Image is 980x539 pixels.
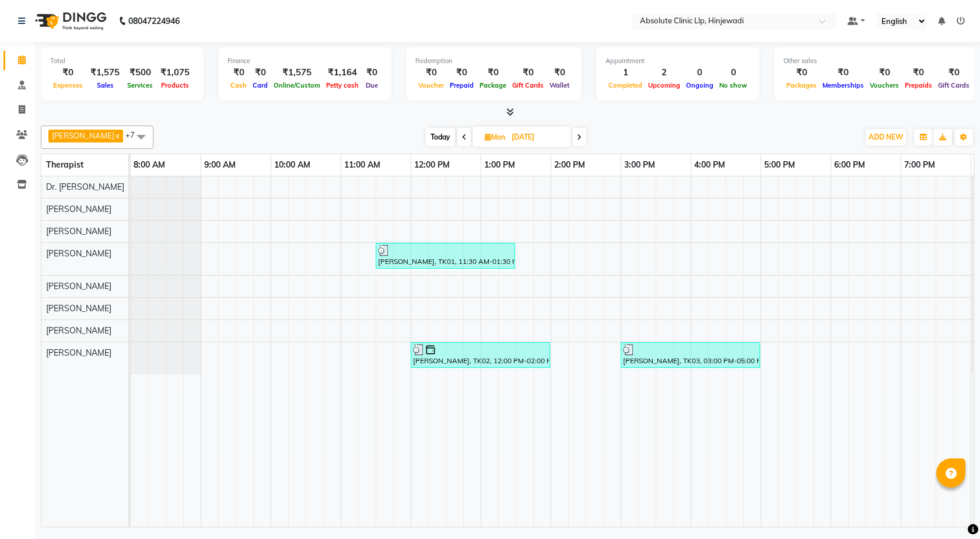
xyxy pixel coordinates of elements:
a: 12:00 PM [411,157,453,173]
span: Vouchers [867,81,902,89]
a: 7:00 PM [901,157,938,173]
a: 3:00 PM [621,157,658,173]
span: [PERSON_NAME] [46,281,111,291]
div: [PERSON_NAME], TK02, 12:00 PM-02:00 PM, Hair Treatment - Hair Regroeth Serum [412,344,549,366]
span: Therapist [46,159,83,170]
span: Online/Custom [271,81,323,89]
div: ₹0 [415,66,447,79]
div: ₹500 [124,66,156,79]
div: Finance [228,56,382,66]
span: Gift Cards [509,81,547,89]
span: Cash [228,81,250,89]
div: Appointment [605,56,750,66]
span: Dr. [PERSON_NAME] [46,182,124,192]
div: ₹0 [547,66,572,79]
span: Expenses [50,81,86,89]
div: ₹1,575 [86,66,124,79]
div: ₹0 [447,66,477,79]
div: ₹0 [902,66,935,79]
div: 0 [683,66,716,79]
span: Prepaids [902,81,935,89]
button: ADD NEW [866,129,906,145]
div: [PERSON_NAME], TK01, 11:30 AM-01:30 PM, Slimming Treatment - Msculpt [377,245,514,267]
div: ₹0 [362,66,382,79]
div: Total [50,56,194,66]
span: Memberships [820,81,867,89]
a: x [114,131,120,140]
span: Mon [482,133,508,141]
span: [PERSON_NAME] [46,303,111,314]
img: logo [30,5,110,37]
a: 5:00 PM [761,157,798,173]
div: ₹1,575 [271,66,323,79]
span: Services [124,81,156,89]
span: Products [158,81,192,89]
div: 0 [716,66,750,79]
span: Wallet [547,81,572,89]
div: ₹0 [783,66,820,79]
span: Ongoing [683,81,716,89]
div: 1 [605,66,645,79]
span: Package [477,81,509,89]
span: Prepaid [447,81,477,89]
span: No show [716,81,750,89]
div: ₹0 [50,66,86,79]
a: 8:00 AM [131,157,168,173]
span: Card [250,81,271,89]
a: 6:00 PM [831,157,868,173]
span: [PERSON_NAME] [46,204,111,214]
span: [PERSON_NAME] [46,347,111,358]
span: Packages [783,81,820,89]
span: Voucher [415,81,447,89]
div: [PERSON_NAME], TK03, 03:00 PM-05:00 PM, Hair Treatment - Hair Matrix [622,344,759,366]
div: ₹0 [820,66,867,79]
div: ₹0 [935,66,972,79]
input: 2025-09-01 [508,128,566,146]
div: ₹1,164 [323,66,362,79]
div: 2 [645,66,683,79]
div: ₹0 [477,66,509,79]
div: ₹1,075 [156,66,194,79]
b: 08047224946 [128,5,180,37]
a: 2:00 PM [551,157,588,173]
span: Gift Cards [935,81,972,89]
span: [PERSON_NAME] [46,226,111,237]
span: Due [363,81,381,89]
span: [PERSON_NAME] [46,248,111,259]
span: Completed [605,81,645,89]
div: ₹0 [509,66,547,79]
div: ₹0 [250,66,271,79]
a: 9:00 AM [201,157,239,173]
span: +7 [125,130,143,140]
a: 10:00 AM [271,157,313,173]
div: ₹0 [228,66,250,79]
a: 11:00 AM [341,157,383,173]
span: Sales [94,81,117,89]
div: Other sales [783,56,972,66]
a: 4:00 PM [691,157,728,173]
span: ADD NEW [869,133,903,141]
div: Redemption [415,56,572,66]
span: Petty cash [323,81,362,89]
a: 1:00 PM [481,157,518,173]
span: [PERSON_NAME] [46,325,111,336]
div: ₹0 [867,66,902,79]
span: [PERSON_NAME] [52,131,114,140]
span: Upcoming [645,81,683,89]
span: Today [426,128,455,146]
